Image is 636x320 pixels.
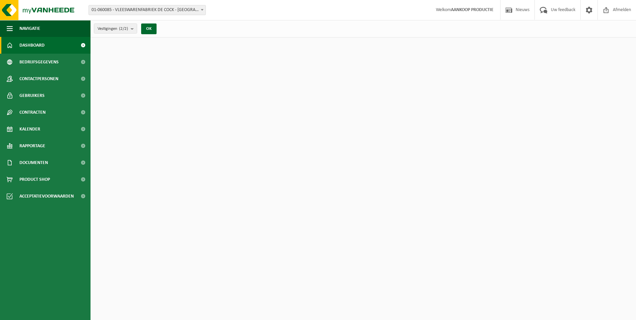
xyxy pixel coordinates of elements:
count: (2/2) [119,26,128,31]
span: Gebruikers [19,87,45,104]
span: Acceptatievoorwaarden [19,188,74,205]
span: 01-060085 - VLEESWARENFABRIEK DE COCK - SINT-NIKLAAS [89,5,206,15]
span: Product Shop [19,171,50,188]
strong: AANKOOP PRODUCTIE [451,7,494,12]
span: Documenten [19,154,48,171]
span: Navigatie [19,20,40,37]
span: Dashboard [19,37,45,54]
span: Rapportage [19,138,45,154]
span: Contracten [19,104,46,121]
button: OK [141,23,157,34]
span: Bedrijfsgegevens [19,54,59,70]
button: Vestigingen(2/2) [94,23,137,34]
span: Contactpersonen [19,70,58,87]
span: Kalender [19,121,40,138]
span: Vestigingen [98,24,128,34]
